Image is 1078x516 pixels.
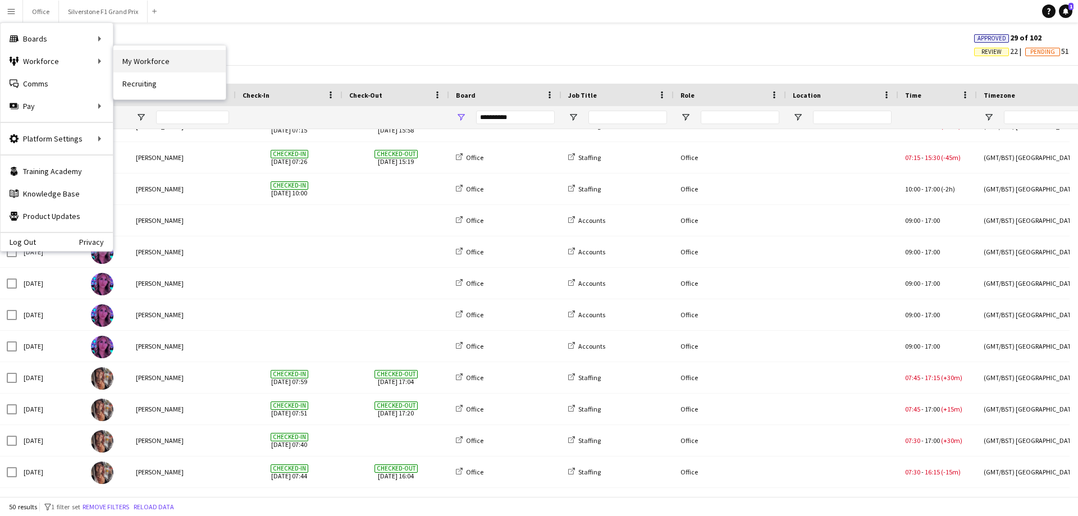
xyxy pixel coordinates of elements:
[466,373,483,382] span: Office
[941,436,962,445] span: (+30m)
[674,394,786,424] div: Office
[349,394,442,424] span: [DATE] 17:20
[91,273,113,295] img: Lydia Belshaw
[578,185,601,193] span: Staffing
[674,173,786,204] div: Office
[674,425,786,456] div: Office
[129,394,236,424] div: [PERSON_NAME]
[568,342,605,350] a: Accounts
[921,279,924,287] span: -
[374,464,418,473] span: Checked-out
[568,405,601,413] a: Staffing
[466,468,483,476] span: Office
[793,91,821,99] span: Location
[941,468,961,476] span: (-15m)
[17,456,84,487] div: [DATE]
[129,173,236,204] div: [PERSON_NAME]
[925,310,940,319] span: 17:00
[156,111,229,124] input: Name Filter Input
[905,216,920,225] span: 09:00
[271,181,308,190] span: Checked-in
[1,28,113,50] div: Boards
[466,310,483,319] span: Office
[466,436,483,445] span: Office
[17,331,84,362] div: [DATE]
[129,362,236,393] div: [PERSON_NAME]
[271,433,308,441] span: Checked-in
[456,248,483,256] a: Office
[17,268,84,299] div: [DATE]
[921,468,924,476] span: -
[921,373,924,382] span: -
[80,501,131,513] button: Remove filters
[925,185,940,193] span: 17:00
[271,464,308,473] span: Checked-in
[588,111,667,124] input: Job Title Filter Input
[243,173,336,204] span: [DATE] 10:00
[1,72,113,95] a: Comms
[1,160,113,182] a: Training Academy
[578,468,601,476] span: Staffing
[905,436,920,445] span: 07:30
[921,436,924,445] span: -
[456,342,483,350] a: Office
[129,268,236,299] div: [PERSON_NAME]
[578,310,605,319] span: Accounts
[456,279,483,287] a: Office
[374,370,418,378] span: Checked-out
[456,310,483,319] a: Office
[466,342,483,350] span: Office
[91,336,113,358] img: Lydia Belshaw
[136,112,146,122] button: Open Filter Menu
[271,370,308,378] span: Checked-in
[243,362,336,393] span: [DATE] 07:59
[974,33,1042,43] span: 29 of 102
[578,373,601,382] span: Staffing
[23,1,59,22] button: Office
[466,279,483,287] span: Office
[1068,3,1074,10] span: 1
[129,456,236,487] div: [PERSON_NAME]
[578,153,601,162] span: Staffing
[271,401,308,410] span: Checked-in
[456,216,483,225] a: Office
[456,153,483,162] a: Office
[113,50,226,72] a: My Workforce
[349,362,442,393] span: [DATE] 17:04
[701,111,779,124] input: Role Filter Input
[568,112,578,122] button: Open Filter Menu
[17,362,84,393] div: [DATE]
[1,127,113,150] div: Platform Settings
[905,91,921,99] span: Time
[984,112,994,122] button: Open Filter Menu
[925,342,940,350] span: 17:00
[925,216,940,225] span: 17:00
[129,205,236,236] div: [PERSON_NAME]
[129,425,236,456] div: [PERSON_NAME]
[974,46,1025,56] span: 22
[568,436,601,445] a: Staffing
[243,425,336,456] span: [DATE] 07:40
[456,91,476,99] span: Board
[113,72,226,95] a: Recruiting
[17,236,84,267] div: [DATE]
[578,342,605,350] span: Accounts
[456,185,483,193] a: Office
[905,248,920,256] span: 09:00
[813,111,892,124] input: Location Filter Input
[466,153,483,162] span: Office
[349,142,442,173] span: [DATE] 15:19
[921,248,924,256] span: -
[17,425,84,456] div: [DATE]
[793,112,803,122] button: Open Filter Menu
[129,299,236,330] div: [PERSON_NAME]
[1025,46,1069,56] span: 51
[905,153,920,162] span: 07:15
[568,310,605,319] a: Accounts
[91,304,113,327] img: Lydia Belshaw
[1,182,113,205] a: Knowledge Base
[456,436,483,445] a: Office
[79,238,113,246] a: Privacy
[456,373,483,382] a: Office
[1,205,113,227] a: Product Updates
